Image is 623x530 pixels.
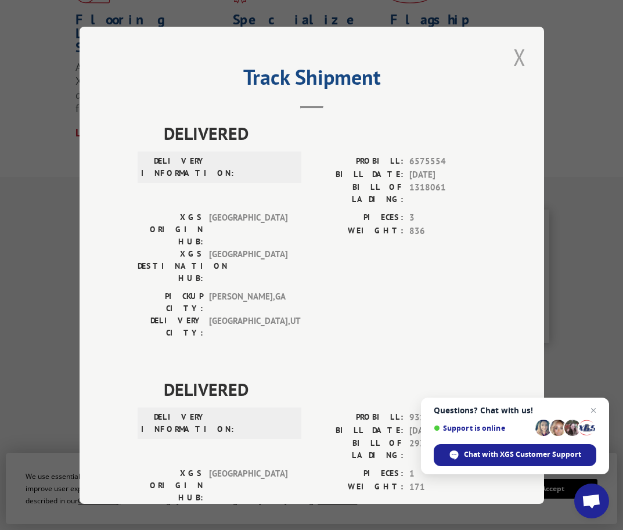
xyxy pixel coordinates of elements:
span: 1 [409,467,486,481]
span: [DATE] [409,424,486,437]
label: XGS ORIGIN HUB: [138,211,203,248]
span: [GEOGRAPHIC_DATA] [209,467,287,504]
span: 171 [409,480,486,493]
span: Chat with XGS Customer Support [434,444,596,466]
span: [GEOGRAPHIC_DATA] , UT [209,315,287,339]
span: DELIVERED [164,376,486,402]
label: BILL DATE: [312,168,404,181]
label: WEIGHT: [312,224,404,237]
span: 6575554 [409,155,486,168]
label: BILL DATE: [312,424,404,437]
span: [PERSON_NAME] , GA [209,290,287,315]
label: BILL OF LADING: [312,437,404,462]
label: XGS DESTINATION HUB: [138,248,203,284]
label: PROBILL: [312,411,404,424]
span: 3 [409,211,486,225]
span: Chat with XGS Customer Support [464,449,581,460]
span: [GEOGRAPHIC_DATA] [209,248,287,284]
label: DELIVERY INFORMATION: [141,155,207,179]
label: PICKUP CITY: [138,290,203,315]
label: PIECES: [312,211,404,225]
span: [DATE] [409,168,486,181]
label: DELIVERY INFORMATION: [141,411,207,435]
label: PROBILL: [312,155,404,168]
span: 836 [409,224,486,237]
button: Close modal [510,41,530,73]
label: BILL OF LADING: [312,181,404,205]
span: DELIVERED [164,120,486,146]
label: DELIVERY CITY: [138,315,203,339]
label: PIECES: [312,467,404,481]
label: XGS ORIGIN HUB: [138,467,203,504]
span: [GEOGRAPHIC_DATA] [209,211,287,248]
span: 9314591 [409,411,486,424]
span: 1318061 [409,181,486,205]
h2: Track Shipment [138,69,486,91]
span: 2934871 [409,437,486,462]
a: Open chat [574,484,609,518]
span: Support is online [434,424,531,432]
span: Questions? Chat with us! [434,406,596,415]
label: WEIGHT: [312,480,404,493]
